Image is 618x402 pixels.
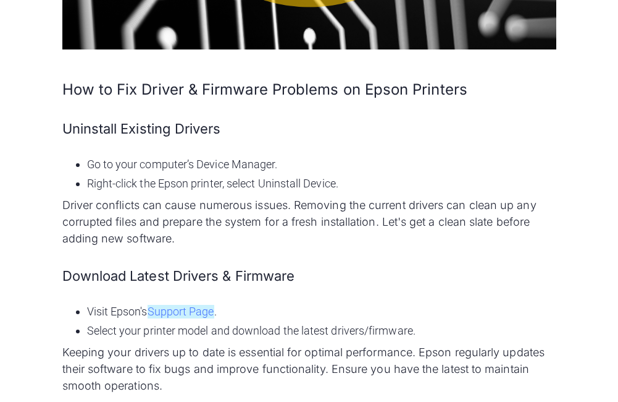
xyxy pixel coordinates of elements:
p: Keeping your drivers up to date is essential for optimal performance. Epson regularly updates the... [62,344,556,394]
li: Go to your computer’s Device Manager. [87,156,556,173]
h4: Download Latest Drivers & Firmware [62,267,556,286]
p: Driver conflicts can cause numerous issues. Removing the current drivers can clean up any corrupt... [62,197,556,247]
li: Right-click the Epson printer, select Uninstall Device. [87,175,556,192]
h3: How to Fix Driver & Firmware Problems on Epson Printers [62,79,556,100]
li: Select your printer model and download the latest drivers/firmware. [87,322,556,339]
h4: Uninstall Existing Drivers [62,119,556,139]
a: Support Page [148,305,214,319]
li: Visit Epson's . [87,303,556,320]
